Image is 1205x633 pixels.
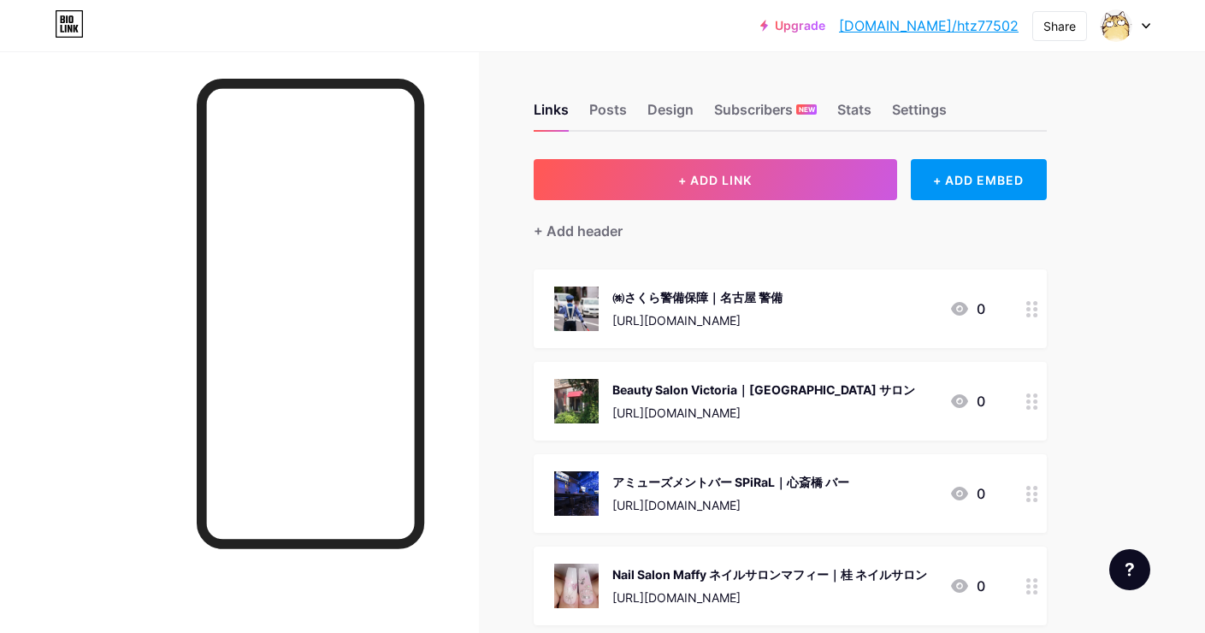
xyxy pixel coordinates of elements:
[911,159,1047,200] div: + ADD EMBED
[799,104,815,115] span: NEW
[612,589,927,606] div: [URL][DOMAIN_NAME]
[949,391,985,411] div: 0
[837,99,871,130] div: Stats
[647,99,694,130] div: Design
[949,576,985,596] div: 0
[1100,9,1132,42] img: htz77502
[554,471,599,516] img: アミューズメントバー SPiRaL｜心斎橋 バー
[714,99,817,130] div: Subscribers
[612,473,849,491] div: アミューズメントバー SPiRaL｜心斎橋 バー
[612,381,915,399] div: Beauty Salon Victoria｜[GEOGRAPHIC_DATA] サロン
[589,99,627,130] div: Posts
[760,19,825,33] a: Upgrade
[554,564,599,608] img: Nail Salon Maffy ネイルサロンマフィー｜桂 ネイルサロン
[1043,17,1076,35] div: Share
[612,311,783,329] div: [URL][DOMAIN_NAME]
[612,404,915,422] div: [URL][DOMAIN_NAME]
[949,483,985,504] div: 0
[534,159,897,200] button: + ADD LINK
[892,99,947,130] div: Settings
[554,287,599,331] img: ㈱さくら警備保障｜名古屋 警備
[678,173,752,187] span: + ADD LINK
[534,99,569,130] div: Links
[949,299,985,319] div: 0
[554,379,599,423] img: Beauty Salon Victoria｜熊本市 サロン
[839,15,1019,36] a: [DOMAIN_NAME]/htz77502
[534,221,623,241] div: + Add header
[612,496,849,514] div: [URL][DOMAIN_NAME]
[612,565,927,583] div: Nail Salon Maffy ネイルサロンマフィー｜桂 ネイルサロン
[612,288,783,306] div: ㈱さくら警備保障｜名古屋 警備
